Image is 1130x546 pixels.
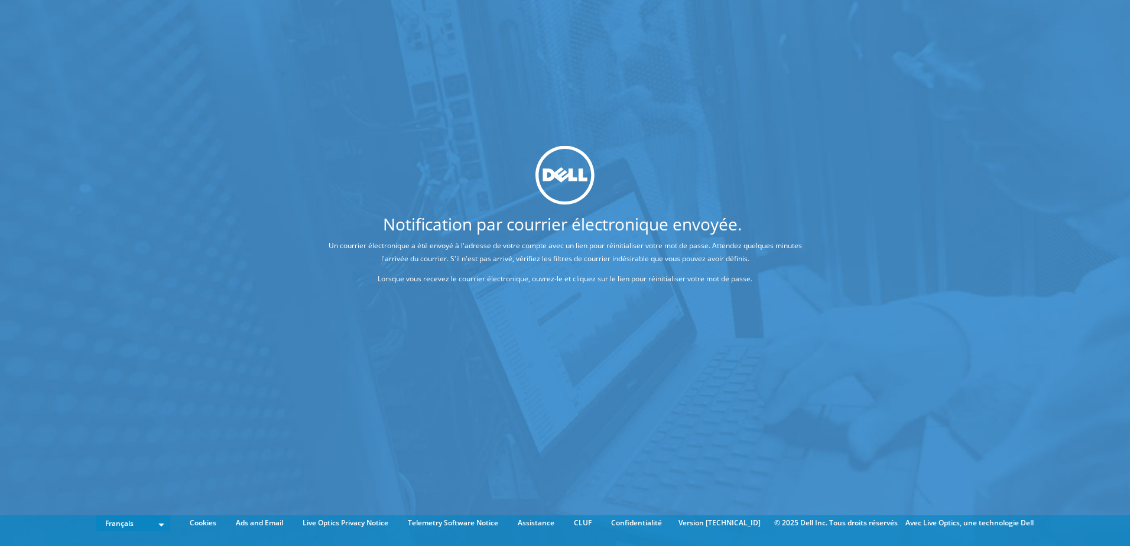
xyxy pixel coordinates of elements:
[905,516,1034,529] li: Avec Live Optics, une technologie Dell
[327,272,803,285] p: Lorsque vous recevez le courrier électronique, ouvrez-le et cliquez sur le lien pour réinitialise...
[181,516,225,529] a: Cookies
[602,516,671,529] a: Confidentialité
[282,216,842,232] h1: Notification par courrier électronique envoyée.
[565,516,600,529] a: CLUF
[327,239,803,265] p: Un courrier électronique a été envoyé à l'adresse de votre compte avec un lien pour réinitialiser...
[227,516,292,529] a: Ads and Email
[509,516,563,529] a: Assistance
[768,516,904,529] li: © 2025 Dell Inc. Tous droits réservés
[294,516,397,529] a: Live Optics Privacy Notice
[399,516,507,529] a: Telemetry Software Notice
[673,516,767,529] li: Version [TECHNICAL_ID]
[535,145,595,204] img: dell_svg_logo.svg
